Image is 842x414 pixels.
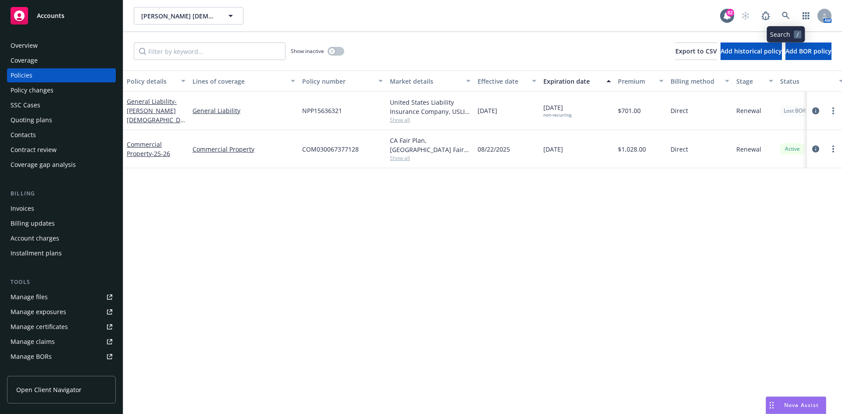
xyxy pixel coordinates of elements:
div: United States Liability Insurance Company, USLI, [PERSON_NAME] & [PERSON_NAME], Inc. [390,98,471,116]
a: Summary of insurance [7,364,116,379]
input: Filter by keyword... [134,42,285,60]
button: Expiration date [540,71,614,92]
a: Invoices [7,202,116,216]
div: Policy details [127,77,176,86]
div: Invoices [11,202,34,216]
a: Manage exposures [7,305,116,319]
span: [DATE] [478,106,497,115]
div: Summary of insurance [11,364,77,379]
div: Contacts [11,128,36,142]
div: Billing updates [11,216,55,230]
span: [DATE] [543,145,563,154]
a: Start snowing [737,7,754,25]
a: more [828,144,838,154]
a: Manage files [7,290,116,304]
div: Installment plans [11,246,62,260]
div: Manage claims [11,335,55,349]
div: non-recurring [543,112,571,118]
a: Contacts [7,128,116,142]
button: Market details [386,71,474,92]
div: Quoting plans [11,113,52,127]
span: Renewal [736,145,761,154]
div: Billing method [671,77,720,86]
div: Overview [11,39,38,53]
span: NPP15636321 [302,106,342,115]
a: more [828,106,838,116]
a: Search [777,7,795,25]
a: Commercial Property [127,140,170,158]
div: Manage files [11,290,48,304]
button: Policy number [299,71,386,92]
span: Nova Assist [784,401,819,409]
a: Manage certificates [7,320,116,334]
a: Quoting plans [7,113,116,127]
div: SSC Cases [11,98,40,112]
div: Billing [7,189,116,198]
a: Coverage gap analysis [7,158,116,172]
div: Premium [618,77,654,86]
div: Policy changes [11,83,54,97]
span: Direct [671,145,688,154]
button: Export to CSV [675,42,717,60]
span: Add historical policy [721,47,782,55]
span: [PERSON_NAME] [DEMOGRAPHIC_DATA] in [DEMOGRAPHIC_DATA] [141,11,217,21]
div: Market details [390,77,461,86]
span: Active [784,145,801,153]
a: Policy changes [7,83,116,97]
a: circleInformation [810,106,821,116]
div: Policy number [302,77,373,86]
span: Show inactive [291,47,324,55]
button: Nova Assist [766,396,826,414]
div: Expiration date [543,77,601,86]
div: Manage exposures [11,305,66,319]
span: Lost BOR [784,107,806,115]
a: SSC Cases [7,98,116,112]
span: Direct [671,106,688,115]
a: Contract review [7,143,116,157]
span: $701.00 [618,106,641,115]
a: Commercial Property [193,145,295,154]
button: Premium [614,71,667,92]
div: Account charges [11,231,59,245]
a: Account charges [7,231,116,245]
div: CA Fair Plan, [GEOGRAPHIC_DATA] Fair plan [390,136,471,154]
div: Coverage gap analysis [11,158,76,172]
a: Overview [7,39,116,53]
button: Billing method [667,71,733,92]
div: 82 [726,9,734,17]
a: circleInformation [810,144,821,154]
div: Tools [7,278,116,287]
button: [PERSON_NAME] [DEMOGRAPHIC_DATA] in [DEMOGRAPHIC_DATA] [134,7,243,25]
a: Coverage [7,53,116,67]
a: Report a Bug [757,7,774,25]
a: Billing updates [7,216,116,230]
span: $1,028.00 [618,145,646,154]
span: - 25-26 [152,149,170,158]
a: Manage BORs [7,350,116,364]
span: [DATE] [543,103,571,118]
div: Lines of coverage [193,77,285,86]
button: Lines of coverage [189,71,299,92]
div: Contract review [11,143,57,157]
span: Show all [390,116,471,124]
span: Accounts [37,12,64,19]
span: Renewal [736,106,761,115]
span: COM030067377128 [302,145,359,154]
button: Effective date [474,71,540,92]
a: Installment plans [7,246,116,260]
div: Effective date [478,77,527,86]
a: Policies [7,68,116,82]
button: Stage [733,71,777,92]
span: Export to CSV [675,47,717,55]
span: 08/22/2025 [478,145,510,154]
a: General Liability [127,97,184,152]
button: Add historical policy [721,42,782,60]
button: Add BOR policy [785,42,831,60]
button: Policy details [123,71,189,92]
div: Manage BORs [11,350,52,364]
a: General Liability [193,106,295,115]
div: Stage [736,77,764,86]
div: Policies [11,68,32,82]
div: Coverage [11,53,38,67]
